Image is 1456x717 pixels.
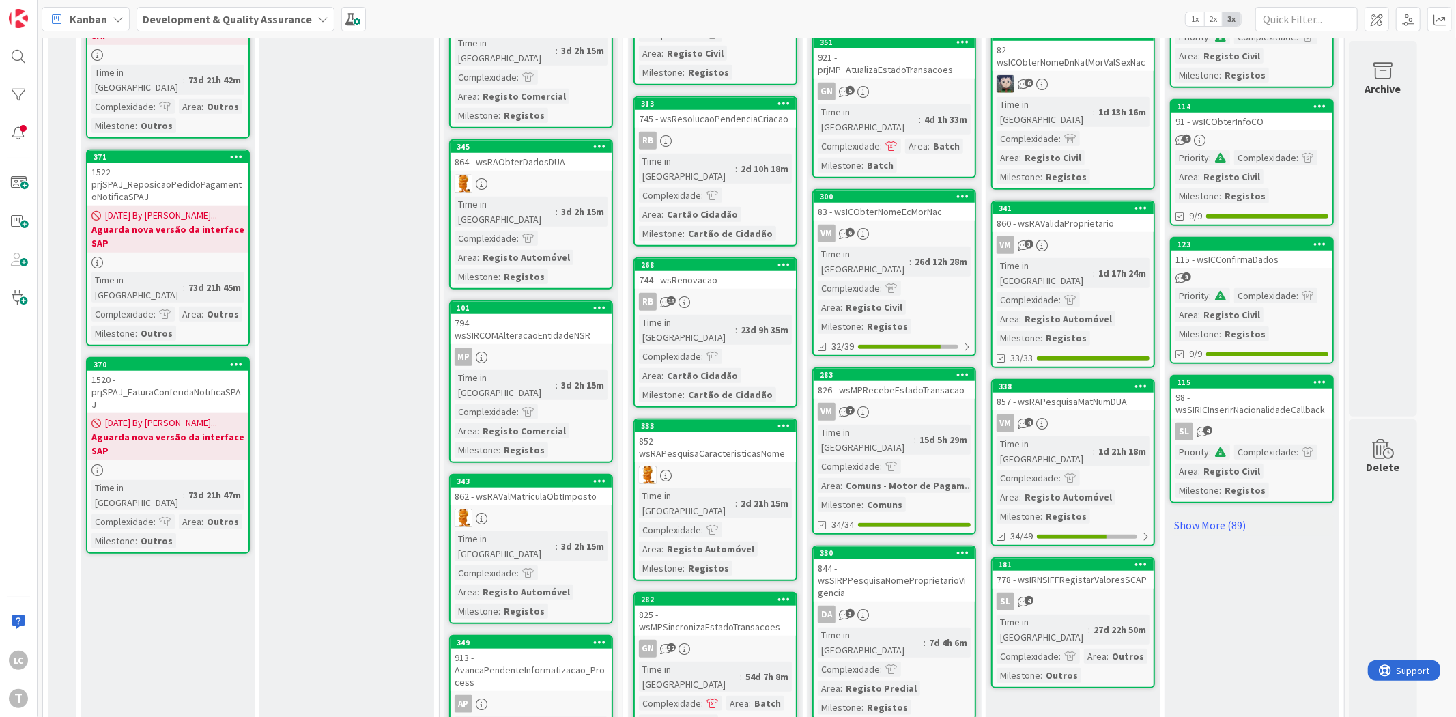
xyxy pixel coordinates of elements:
div: 268744 - wsRenovacao [635,259,796,289]
div: RL [635,466,796,484]
div: 921 - prjMP_AtualizaEstadoTransacoes [814,48,975,79]
span: : [498,269,500,284]
div: Complexidade [91,99,154,114]
div: 283826 - wsMPRecebeEstadoTransacao [814,369,975,399]
div: 794 - wsSIRCOMAlteracaoEntidadeNSR [451,314,612,344]
span: : [909,254,911,269]
a: 333852 - wsRAPesquisaCaracteristicasNomeRLTime in [GEOGRAPHIC_DATA]:2d 21h 15mComplexidade:Area:R... [633,419,797,581]
div: Complexidade [997,292,1059,307]
div: RB [639,132,657,150]
div: Registos [685,65,732,80]
div: Area [639,207,661,222]
a: 11598 - wsSIRICInserirNacionalidadeCallbackSLPriority:Complexidade:Area:Registo CivilMilestone:Re... [1170,375,1334,503]
div: Registo Comercial [479,423,569,438]
a: 341860 - wsRAValidaProprietarioVMTime in [GEOGRAPHIC_DATA]:1d 17h 24mComplexidade:Area:Registo Au... [991,201,1155,368]
div: Milestone [997,169,1040,184]
span: : [1209,445,1211,460]
span: 5 [1182,135,1191,143]
span: : [1059,131,1061,146]
a: 313745 - wsResolucaoPendenciaCriacaoRBTime in [GEOGRAPHIC_DATA]:2d 10h 18mComplexidade:Area:Cartã... [633,96,797,247]
div: Complexidade [818,139,880,154]
span: : [1040,169,1042,184]
div: SL [1171,423,1332,440]
a: 101794 - wsSIRCOMAlteracaoEntidadeNSRMPTime in [GEOGRAPHIC_DATA]:3d 2h 15mComplexidade:Area:Regis... [449,300,613,463]
div: Outros [203,99,242,114]
a: 3711522 - prjSPAJ_ReposicaoPedidoPagamentoNotificaSPAJ[DATE] By [PERSON_NAME]...Aguarda nova vers... [86,150,250,346]
div: 341 [999,203,1154,213]
div: Complexidade [91,307,154,322]
span: : [1296,288,1298,303]
div: Priority [1175,445,1209,460]
div: 73d 21h 42m [185,72,244,87]
span: : [1040,331,1042,346]
span: 4 [1203,426,1212,435]
div: Area [639,368,661,383]
span: : [928,139,930,154]
div: RL [451,175,612,193]
img: LS [997,75,1014,93]
span: : [1093,266,1095,281]
span: 9/9 [1189,209,1202,223]
a: 30083 - wsICObterNomeEcMorNacVMTime in [GEOGRAPHIC_DATA]:26d 12h 28mComplexidade:Area:Registo Civ... [812,189,976,356]
div: Time in [GEOGRAPHIC_DATA] [455,36,556,66]
div: VM [993,414,1154,432]
span: 6 [1025,79,1033,87]
div: Registo Civil [1200,48,1264,64]
span: : [477,89,479,104]
div: Milestone [455,269,498,284]
div: 343 [451,475,612,488]
b: Aguarda nova versão da interface SAP [91,430,244,458]
div: RB [639,293,657,311]
div: Time in [GEOGRAPHIC_DATA] [818,425,914,455]
input: Quick Filter... [1255,7,1358,31]
div: Area [1175,464,1198,479]
div: 73d 21h 45m [185,280,244,295]
div: Milestone [639,226,683,241]
span: : [880,281,882,296]
div: GN [818,83,836,100]
a: 351921 - prjMP_AtualizaEstadoTransacoesGNTime in [GEOGRAPHIC_DATA]:4d 1h 33mComplexidade:Area:Bat... [812,35,976,178]
div: Time in [GEOGRAPHIC_DATA] [639,154,735,184]
span: : [1019,150,1021,165]
div: Complexidade [1234,150,1296,165]
div: Milestone [818,158,861,173]
div: 30083 - wsICObterNomeEcMorNac [814,191,975,221]
div: Milestone [997,331,1040,346]
div: VM [997,236,1014,254]
div: 333 [635,420,796,432]
span: : [477,423,479,438]
div: Registo Civil [842,300,906,315]
div: 338 [993,380,1154,393]
div: Complexidade [639,188,701,203]
div: 123 [1177,240,1332,249]
div: Time in [GEOGRAPHIC_DATA] [455,370,556,400]
div: 114 [1171,100,1332,113]
span: : [498,108,500,123]
div: 338857 - wsRAPesquisaMatNumDUA [993,380,1154,410]
div: Registo Civil [1200,307,1264,322]
span: : [1209,150,1211,165]
a: 268744 - wsRenovacaoRBTime in [GEOGRAPHIC_DATA]:23d 9h 35mComplexidade:Area:Cartão CidadãoMilesto... [633,257,797,408]
div: Time in [GEOGRAPHIC_DATA] [455,197,556,227]
span: : [1209,288,1211,303]
div: Registo Civil [1021,150,1085,165]
div: 1d 17h 24m [1095,266,1150,281]
span: : [183,280,185,295]
div: 371 [87,151,248,163]
span: : [1219,188,1221,203]
div: 341 [993,202,1154,214]
div: 115 [1171,376,1332,389]
span: : [661,46,663,61]
span: 18 [667,296,676,305]
div: 83 - wsICObterNomeEcMorNac [814,203,975,221]
div: VM [993,236,1154,254]
div: Registos [863,319,911,334]
span: : [154,307,156,322]
span: : [1219,326,1221,341]
div: Milestone [91,326,135,341]
div: Registo Automóvel [479,250,573,265]
div: 852 - wsRAPesquisaCaracteristicasNome [635,432,796,462]
span: : [919,112,921,127]
div: Milestone [818,319,861,334]
span: : [498,442,500,458]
